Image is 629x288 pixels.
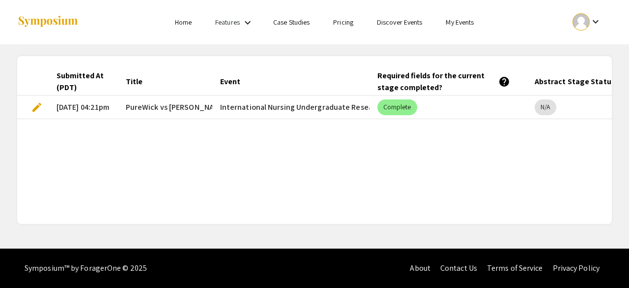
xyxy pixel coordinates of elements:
[49,96,118,119] mat-cell: [DATE] 04:21pm
[440,263,477,273] a: Contact Us
[220,76,240,88] div: Event
[57,70,113,94] div: Submitted At (PDT)
[220,76,249,88] div: Event
[333,18,353,27] a: Pricing
[498,76,510,88] mat-icon: help
[562,11,612,33] button: Expand account dropdown
[126,76,143,88] div: Title
[25,249,147,288] div: Symposium™ by ForagerOne © 2025
[17,15,79,29] img: Symposium by ForagerOne
[377,99,417,115] mat-chip: Complete
[377,70,510,94] div: Required fields for the current stage completed?
[377,70,519,94] div: Required fields for the current stage completed?help
[31,101,43,113] span: edit
[487,263,543,273] a: Terms of Service
[410,263,430,273] a: About
[535,99,556,115] mat-chip: N/A
[215,18,240,27] a: Features
[553,263,600,273] a: Privacy Policy
[126,101,284,113] span: PureWick vs [PERSON_NAME] [MEDICAL_DATA]
[446,18,474,27] a: My Events
[590,16,601,28] mat-icon: Expand account dropdown
[377,18,423,27] a: Discover Events
[7,244,42,281] iframe: Chat
[126,76,151,88] div: Title
[212,96,370,119] mat-cell: International Nursing Undergraduate Research Symposium (INURS)
[273,18,310,27] a: Case Studies
[242,17,254,29] mat-icon: Expand Features list
[175,18,192,27] a: Home
[57,70,104,94] div: Submitted At (PDT)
